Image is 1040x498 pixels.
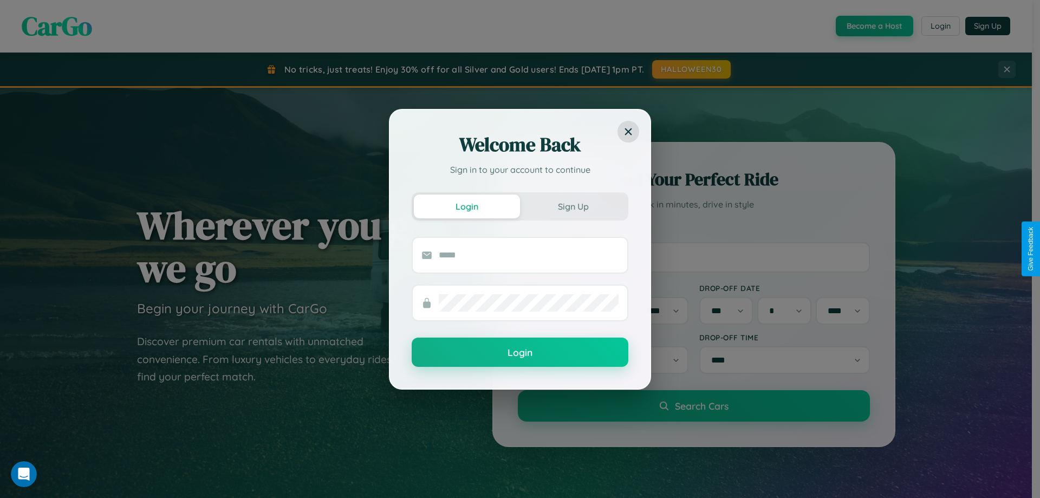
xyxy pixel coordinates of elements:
[11,461,37,487] iframe: Intercom live chat
[414,195,520,218] button: Login
[520,195,626,218] button: Sign Up
[412,338,628,367] button: Login
[1027,227,1035,271] div: Give Feedback
[412,132,628,158] h2: Welcome Back
[412,163,628,176] p: Sign in to your account to continue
